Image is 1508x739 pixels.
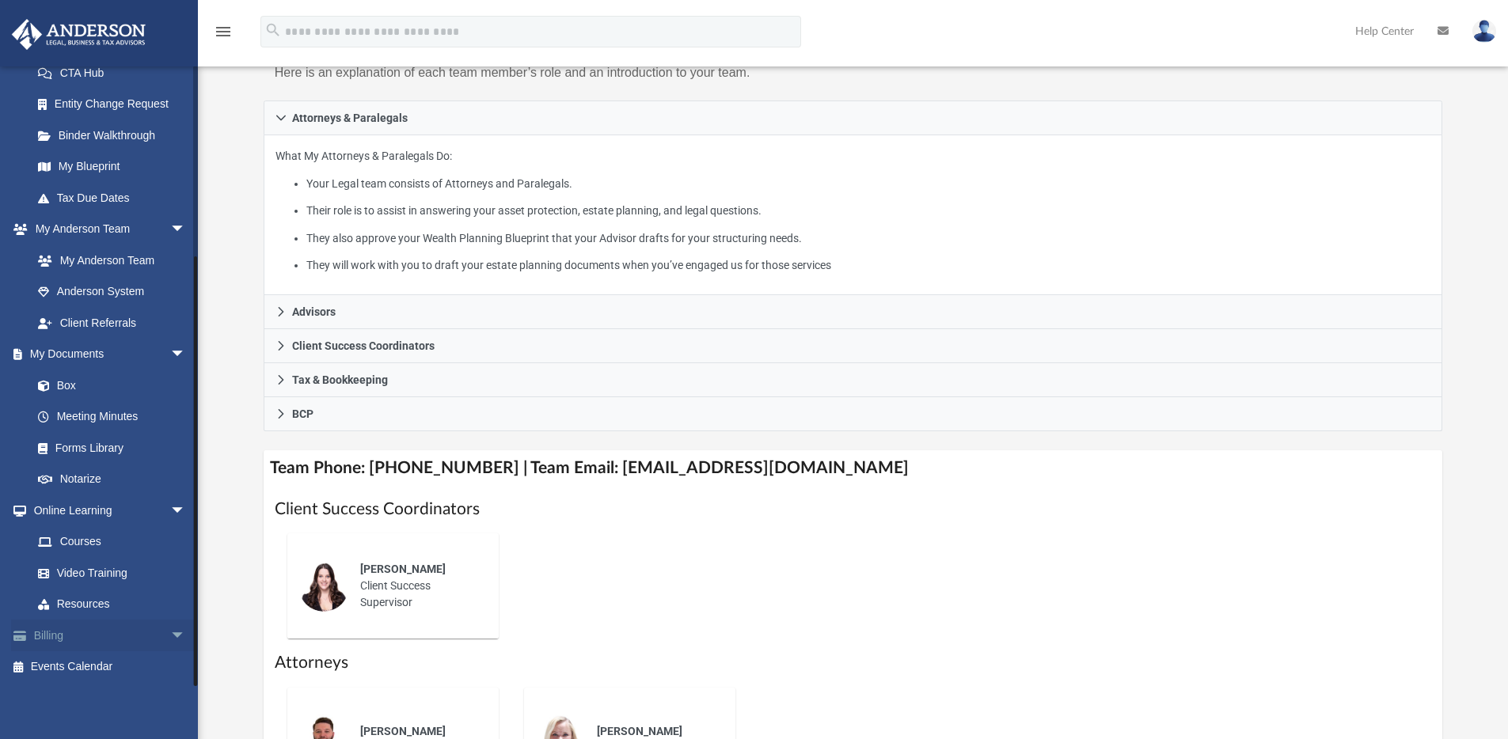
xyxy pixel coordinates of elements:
[360,563,446,575] span: [PERSON_NAME]
[306,201,1430,221] li: Their role is to assist in answering your asset protection, estate planning, and legal questions.
[214,30,233,41] a: menu
[170,620,202,652] span: arrow_drop_down
[22,589,202,620] a: Resources
[11,214,202,245] a: My Anderson Teamarrow_drop_down
[214,22,233,41] i: menu
[170,214,202,246] span: arrow_drop_down
[292,408,313,419] span: BCP
[22,307,202,339] a: Client Referrals
[11,339,202,370] a: My Documentsarrow_drop_down
[22,244,194,276] a: My Anderson Team
[1472,20,1496,43] img: User Pic
[22,432,194,464] a: Forms Library
[22,276,202,308] a: Anderson System
[306,229,1430,248] li: They also approve your Wealth Planning Blueprint that your Advisor drafts for your structuring ne...
[360,725,446,737] span: [PERSON_NAME]
[264,100,1443,135] a: Attorneys & Paralegals
[298,561,349,612] img: thumbnail
[22,151,202,183] a: My Blueprint
[306,256,1430,275] li: They will work with you to draft your estate planning documents when you’ve engaged us for those ...
[22,119,210,151] a: Binder Walkthrough
[349,550,488,622] div: Client Success Supervisor
[22,401,202,433] a: Meeting Minutes
[264,450,1443,486] h4: Team Phone: [PHONE_NUMBER] | Team Email: [EMAIL_ADDRESS][DOMAIN_NAME]
[292,374,388,385] span: Tax & Bookkeeping
[22,464,202,495] a: Notarize
[11,620,210,651] a: Billingarrow_drop_down
[264,397,1443,431] a: BCP
[292,340,435,351] span: Client Success Coordinators
[264,363,1443,397] a: Tax & Bookkeeping
[264,135,1443,296] div: Attorneys & Paralegals
[264,329,1443,363] a: Client Success Coordinators
[275,651,1432,674] h1: Attorneys
[306,174,1430,194] li: Your Legal team consists of Attorneys and Paralegals.
[22,182,210,214] a: Tax Due Dates
[292,306,336,317] span: Advisors
[22,57,210,89] a: CTA Hub
[11,495,202,526] a: Online Learningarrow_drop_down
[22,369,194,401] a: Box
[597,725,682,737] span: [PERSON_NAME]
[275,146,1431,275] p: What My Attorneys & Paralegals Do:
[275,62,842,84] p: Here is an explanation of each team member’s role and an introduction to your team.
[292,112,408,123] span: Attorneys & Paralegals
[22,526,202,558] a: Courses
[170,339,202,371] span: arrow_drop_down
[264,295,1443,329] a: Advisors
[264,21,282,39] i: search
[11,651,210,683] a: Events Calendar
[22,89,210,120] a: Entity Change Request
[7,19,150,50] img: Anderson Advisors Platinum Portal
[22,557,194,589] a: Video Training
[275,498,1432,521] h1: Client Success Coordinators
[170,495,202,527] span: arrow_drop_down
